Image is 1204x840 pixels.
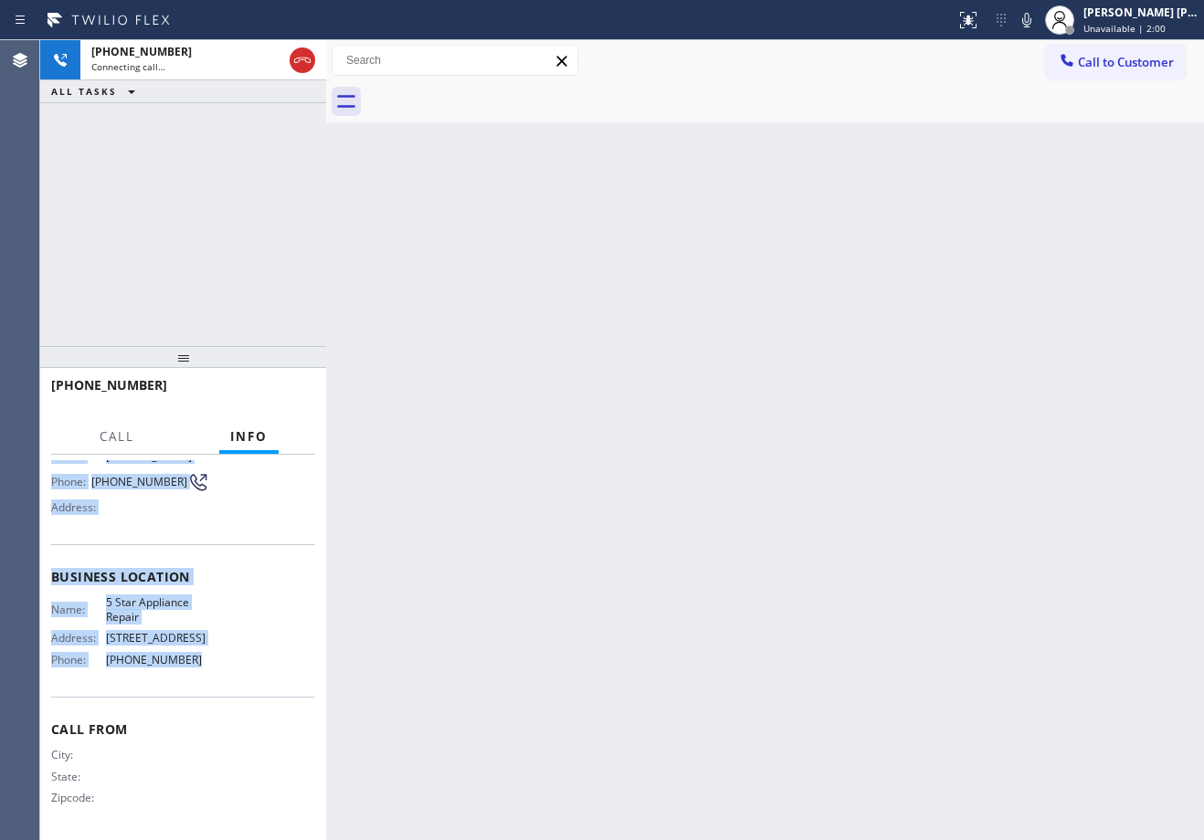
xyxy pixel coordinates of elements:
[91,60,165,73] span: Connecting call…
[230,428,268,445] span: Info
[1083,22,1166,35] span: Unavailable | 2:00
[290,47,315,73] button: Hang up
[91,475,187,488] span: [PHONE_NUMBER]
[100,428,134,445] span: Call
[51,500,106,514] span: Address:
[51,376,167,394] span: [PHONE_NUMBER]
[51,770,106,783] span: State:
[51,653,106,667] span: Phone:
[1046,45,1186,79] button: Call to Customer
[51,791,106,804] span: Zipcode:
[1078,54,1174,70] span: Call to Customer
[51,85,117,98] span: ALL TASKS
[333,46,577,75] input: Search
[106,631,209,645] span: [STREET_ADDRESS]
[89,419,145,455] button: Call
[51,603,106,616] span: Name:
[106,595,209,624] span: 5 Star Appliance Repair
[51,568,315,585] span: Business location
[1014,7,1040,33] button: Mute
[51,748,106,761] span: City:
[51,631,106,645] span: Address:
[91,44,192,59] span: [PHONE_NUMBER]
[106,653,209,667] span: [PHONE_NUMBER]
[1083,5,1199,20] div: [PERSON_NAME] [PERSON_NAME] Dahil
[219,419,279,455] button: Info
[106,449,209,463] span: [PERSON_NAME]
[51,475,91,488] span: Phone:
[51,720,315,738] span: Call From
[40,80,153,102] button: ALL TASKS
[51,449,106,463] span: Name:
